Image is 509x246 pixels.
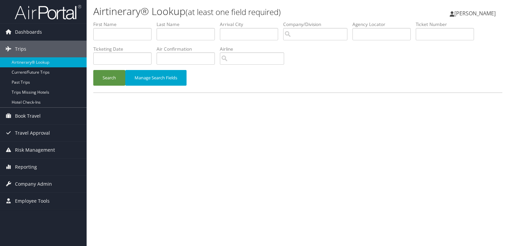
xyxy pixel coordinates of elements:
span: Reporting [15,159,37,175]
span: Risk Management [15,142,55,158]
label: Company/Division [283,21,352,28]
label: Arrival City [220,21,283,28]
span: Dashboards [15,24,42,40]
img: airportal-logo.png [15,4,81,20]
span: Book Travel [15,108,41,124]
label: First Name [93,21,157,28]
button: Search [93,70,125,86]
label: Last Name [157,21,220,28]
label: Air Confirmation [157,46,220,52]
label: Ticket Number [416,21,479,28]
span: Company Admin [15,176,52,192]
span: Travel Approval [15,125,50,141]
span: Employee Tools [15,193,50,209]
h1: Airtinerary® Lookup [93,4,366,18]
label: Airline [220,46,289,52]
span: Trips [15,41,26,57]
a: [PERSON_NAME] [450,3,502,23]
label: Agency Locator [352,21,416,28]
small: (at least one field required) [186,6,281,17]
button: Manage Search Fields [125,70,187,86]
span: [PERSON_NAME] [454,10,496,17]
label: Ticketing Date [93,46,157,52]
